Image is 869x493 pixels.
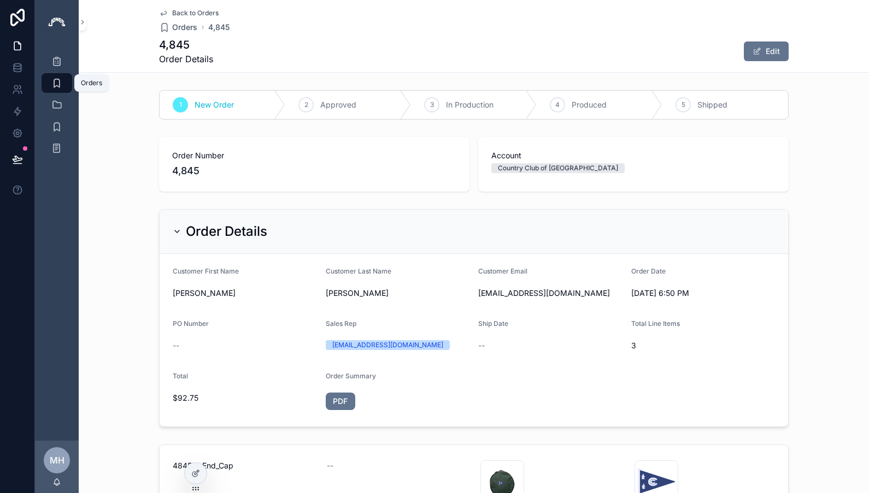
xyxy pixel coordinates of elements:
img: App logo [48,13,66,31]
span: MH [50,454,64,467]
div: Orders [81,79,102,87]
span: PO Number [173,319,209,328]
span: Total [173,372,188,380]
span: 2 [304,100,308,109]
span: Customer Last Name [326,267,391,275]
span: $92.75 [173,393,317,403]
div: scrollable content [35,44,79,173]
a: Orders [159,22,197,33]
span: 1 [179,100,182,109]
a: 4,845 [208,22,230,33]
span: Orders [172,22,197,33]
span: Account [491,150,776,161]
span: Ship Date [478,319,508,328]
span: Order Date [631,267,666,275]
span: Produced [572,99,607,110]
div: [EMAIL_ADDRESS][DOMAIN_NAME] [332,340,443,350]
span: Order Details [159,52,213,66]
span: 4 [555,100,560,109]
span: Customer Email [478,267,527,275]
h1: 4,845 [159,37,213,52]
span: Order Summary [326,372,376,380]
div: Country Club of [GEOGRAPHIC_DATA] [498,163,618,173]
span: Approved [320,99,356,110]
span: [EMAIL_ADDRESS][DOMAIN_NAME] [478,288,623,299]
span: -- [327,460,333,471]
a: Back to Orders [159,9,219,17]
span: 3 [631,340,776,351]
span: Sales Rep [326,319,356,328]
span: 4,845 [172,163,456,179]
span: 4845.3-End_Cap [173,460,314,471]
h2: Order Details [186,223,267,240]
button: Edit [744,41,789,61]
span: [PERSON_NAME] [326,288,470,299]
span: Back to Orders [172,9,219,17]
span: New Order [195,99,234,110]
span: -- [478,340,485,351]
span: [DATE] 6:50 PM [631,288,776,299]
span: Order Number [172,150,456,161]
a: PDF [326,393,355,410]
span: 5 [682,100,685,109]
span: In Production [446,99,494,110]
span: Total Line Items [631,319,680,328]
span: -- [173,340,179,351]
span: 3 [430,100,434,109]
span: [PERSON_NAME] [173,288,317,299]
span: Customer First Name [173,267,239,275]
span: Shipped [697,99,727,110]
